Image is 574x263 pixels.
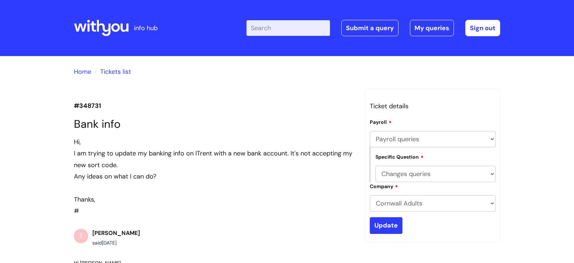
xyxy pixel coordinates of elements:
[74,194,354,205] div: Thanks,
[93,66,131,77] li: Tickets list
[370,118,392,125] label: Payroll
[74,66,91,77] li: Solution home
[410,20,454,36] a: My queries
[370,182,398,190] label: Company
[92,229,140,237] b: [PERSON_NAME]
[375,153,424,160] label: Specific Question
[370,100,496,112] h3: Ticket details
[74,229,88,243] div: T
[100,67,131,76] a: Tickets list
[247,20,330,36] input: Search
[134,22,158,34] p: info hub
[74,136,354,217] div: #
[102,240,117,246] span: Wed, 10 Sep, 2025 at 1:23 PM
[92,239,140,247] div: said
[74,148,354,171] div: I am trying to update my banking info on ITrent with a new bank account. It's not accepting my ne...
[74,117,354,131] h1: Bank info
[74,100,354,111] p: #348731
[247,20,500,36] div: | -
[74,67,91,76] a: Home
[370,217,402,234] input: Update
[341,20,399,36] a: Submit a query
[74,171,354,182] div: Any ideas on what I can do?
[465,20,500,36] a: Sign out
[74,136,354,148] div: Hi,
